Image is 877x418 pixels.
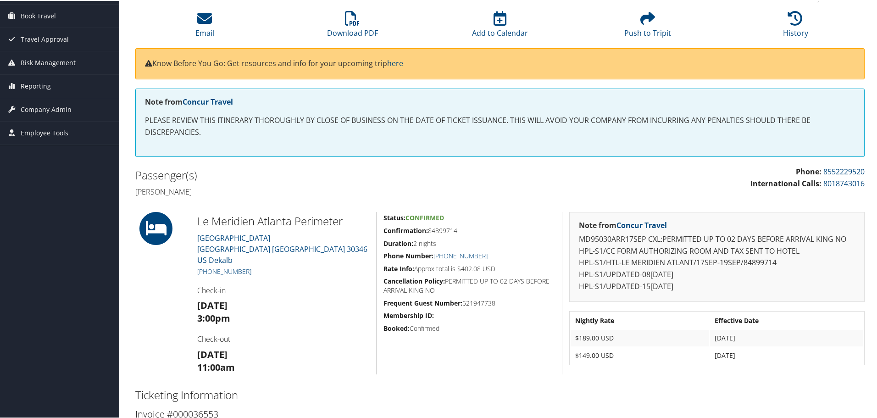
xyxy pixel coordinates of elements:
[135,186,493,196] h4: [PERSON_NAME]
[383,310,434,319] strong: Membership ID:
[383,225,555,234] h5: 84899714
[405,212,444,221] span: Confirmed
[571,346,709,363] td: $149.00 USD
[21,74,51,97] span: Reporting
[21,27,69,50] span: Travel Approval
[135,167,493,182] h2: Passenger(s)
[823,178,865,188] a: 8018743016
[383,276,555,294] h5: PERMITTED UP TO 02 DAYS BEFORE ARRIVAL KING NO
[197,311,230,323] strong: 3:00pm
[197,284,369,295] h4: Check-in
[710,346,863,363] td: [DATE]
[197,360,235,373] strong: 11:00am
[750,178,821,188] strong: International Calls:
[135,386,865,402] h2: Ticketing Information
[145,57,855,69] p: Know Before You Go: Get resources and info for your upcoming trip
[145,114,855,137] p: PLEASE REVIEW THIS ITINERARY THOROUGHLY BY CLOSE OF BUSINESS ON THE DATE OF TICKET ISSUANCE. THIS...
[21,97,72,120] span: Company Admin
[145,96,233,106] strong: Note from
[383,298,555,307] h5: 521947738
[383,276,445,284] strong: Cancellation Policy:
[21,121,68,144] span: Employee Tools
[197,232,367,264] a: [GEOGRAPHIC_DATA][GEOGRAPHIC_DATA] [GEOGRAPHIC_DATA] 30346 US Dekalb
[387,57,403,67] a: here
[616,219,667,229] a: Concur Travel
[383,323,555,332] h5: Confirmed
[823,166,865,176] a: 8552229520
[197,347,228,360] strong: [DATE]
[183,96,233,106] a: Concur Travel
[197,266,251,275] a: [PHONE_NUMBER]
[571,312,709,328] th: Nightly Rate
[710,329,863,346] td: [DATE]
[383,212,405,221] strong: Status:
[383,225,428,234] strong: Confirmation:
[624,15,671,37] a: Push to Tripit
[383,238,413,247] strong: Duration:
[197,298,228,311] strong: [DATE]
[21,50,76,73] span: Risk Management
[327,15,378,37] a: Download PDF
[383,298,462,307] strong: Frequent Guest Number:
[472,15,528,37] a: Add to Calendar
[383,263,414,272] strong: Rate Info:
[383,238,555,247] h5: 2 nights
[579,233,855,291] p: MD95030ARR17SEP CXL:PERMITTED UP TO 02 DAYS BEFORE ARRIVAL KING NO HPL-S1/CC FORM AUTHORIZING ROO...
[383,323,410,332] strong: Booked:
[383,263,555,273] h5: Approx total is $402.08 USD
[783,15,808,37] a: History
[433,251,488,259] a: [PHONE_NUMBER]
[796,166,821,176] strong: Phone:
[197,333,369,343] h4: Check-out
[571,329,709,346] td: $189.00 USD
[579,219,667,229] strong: Note from
[197,212,369,228] h2: Le Meridien Atlanta Perimeter
[195,15,214,37] a: Email
[21,4,56,27] span: Book Travel
[383,251,433,259] strong: Phone Number:
[710,312,863,328] th: Effective Date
